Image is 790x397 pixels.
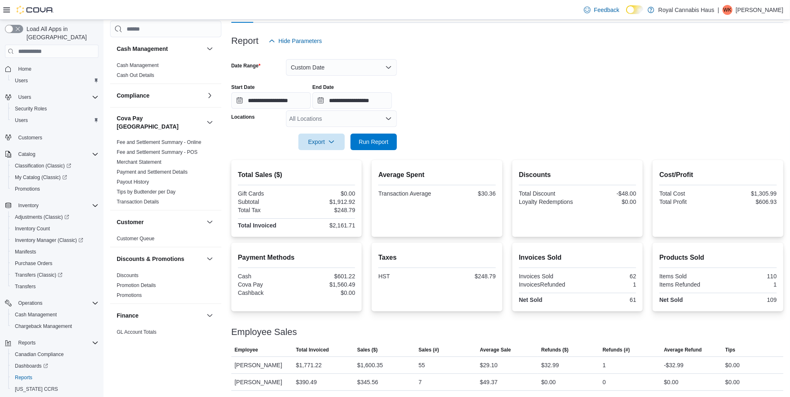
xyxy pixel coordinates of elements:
span: Refunds ($) [541,347,569,353]
div: 0 [603,377,606,387]
a: Fee and Settlement Summary - Online [117,139,202,145]
a: Users [12,115,31,125]
div: Total Profit [659,198,716,205]
div: Items Refunded [659,281,716,288]
span: [US_STATE] CCRS [15,386,58,392]
h2: Invoices Sold [519,253,636,263]
div: -$32.99 [664,360,683,370]
span: Inventory Manager (Classic) [12,235,98,245]
span: Promotions [117,292,142,299]
p: Royal Cannabis Haus [658,5,714,15]
a: Inventory Manager (Classic) [12,235,86,245]
button: Finance [205,311,215,320]
span: Canadian Compliance [12,349,98,359]
a: My Catalog (Classic) [12,172,70,182]
h2: Total Sales ($) [238,170,355,180]
span: Run Report [359,138,389,146]
div: Cash Management [110,60,221,84]
a: Payment and Settlement Details [117,169,187,175]
span: Tips [725,347,735,353]
div: $1,912.92 [298,198,355,205]
button: Users [8,115,102,126]
span: Average Sale [480,347,511,353]
div: Total Tax [238,207,295,213]
strong: Total Invoiced [238,222,276,229]
div: $0.00 [298,190,355,197]
a: Transfers [12,282,39,292]
span: Manifests [15,249,36,255]
span: Operations [15,298,98,308]
span: Reports [15,374,32,381]
span: Inventory Count [12,224,98,234]
button: Transfers [8,281,102,292]
a: Merchant Statement [117,159,161,165]
h2: Taxes [378,253,496,263]
div: $345.56 [357,377,378,387]
img: Cova [17,6,54,14]
span: Payout History [117,179,149,185]
a: Customer Queue [117,236,154,242]
a: [US_STATE] CCRS [12,384,61,394]
span: My Catalog (Classic) [15,174,67,181]
button: Operations [15,298,46,308]
span: Hide Parameters [279,37,322,45]
button: Home [2,63,102,75]
h3: Cash Management [117,45,168,53]
span: Promotions [15,186,40,192]
div: Transaction Average [378,190,435,197]
span: Home [18,66,31,72]
button: Users [15,92,34,102]
span: Feedback [594,6,619,14]
span: Transfers (Classic) [15,272,62,278]
span: Cash Management [117,62,158,69]
a: Purchase Orders [12,258,56,268]
div: $1,560.49 [298,281,355,288]
span: Dashboards [15,363,48,369]
div: $2,161.71 [298,222,355,229]
button: Compliance [117,91,203,100]
label: Locations [231,114,255,120]
span: Customers [15,132,98,142]
button: Chargeback Management [8,320,102,332]
a: Classification (Classic) [12,161,74,171]
div: $0.00 [725,360,740,370]
span: Inventory Count [15,225,50,232]
div: $1,600.35 [357,360,383,370]
button: Customers [2,131,102,143]
div: $390.49 [296,377,317,387]
button: Reports [2,337,102,349]
button: Cova Pay [GEOGRAPHIC_DATA] [117,114,203,131]
a: Transaction Details [117,199,159,205]
p: | [718,5,719,15]
h2: Payment Methods [238,253,355,263]
button: Hide Parameters [265,33,325,49]
span: Load All Apps in [GEOGRAPHIC_DATA] [23,25,98,41]
span: Refunds (#) [603,347,630,353]
span: Purchase Orders [15,260,53,267]
h3: Report [231,36,259,46]
span: Classification (Classic) [15,163,71,169]
span: Users [15,92,98,102]
div: Cash [238,273,295,280]
span: Catalog [15,149,98,159]
span: Washington CCRS [12,384,98,394]
span: Average Refund [664,347,702,353]
a: Cash Management [12,310,60,320]
span: WK [723,5,731,15]
div: 61 [579,297,636,303]
span: Security Roles [12,104,98,114]
span: Users [12,76,98,86]
div: Invoices Sold [519,273,576,280]
a: Canadian Compliance [12,349,67,359]
span: Cash Out Details [117,72,154,79]
span: Inventory [15,201,98,210]
span: Security Roles [15,105,47,112]
div: 7 [418,377,422,387]
span: Classification (Classic) [12,161,98,171]
div: $49.37 [480,377,498,387]
span: Catalog [18,151,35,158]
span: Dashboards [12,361,98,371]
button: Catalog [15,149,38,159]
h2: Cost/Profit [659,170,777,180]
